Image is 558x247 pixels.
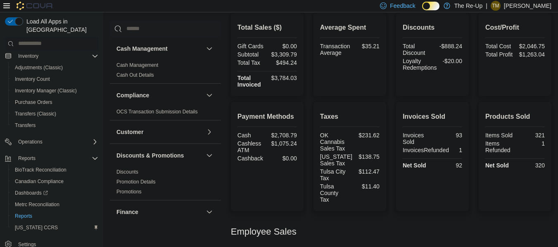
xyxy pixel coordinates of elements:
div: Cash [237,132,266,139]
h2: Invoices Sold [403,112,462,122]
span: Operations [18,139,43,145]
img: Cova [17,2,54,10]
span: Purchase Orders [15,99,52,106]
button: Finance [204,207,214,217]
div: $35.21 [353,43,379,49]
span: Dark Mode [422,10,423,11]
button: Customer [204,127,214,137]
span: Cash Management [116,62,158,68]
button: Finance [116,208,203,216]
span: Metrc Reconciliation [15,201,59,208]
span: Reports [12,211,98,221]
button: Purchase Orders [8,96,102,108]
div: Cashback [237,155,266,162]
div: Compliance [110,107,221,120]
h3: Customer [116,128,143,136]
h2: Cost/Profit [485,23,545,33]
span: Inventory Manager (Classic) [12,86,98,96]
button: Discounts & Promotions [116,151,203,160]
div: $2,708.79 [269,132,297,139]
button: Reports [8,210,102,222]
div: Total Profit [485,51,513,58]
span: BioTrack Reconciliation [12,165,98,175]
a: Reports [12,211,36,221]
div: $0.00 [269,155,297,162]
span: Promotion Details [116,179,156,185]
h3: Compliance [116,91,149,99]
a: BioTrack Reconciliation [12,165,70,175]
span: Discounts [116,169,138,175]
a: Purchase Orders [12,97,56,107]
div: 320 [517,162,545,169]
h3: Cash Management [116,45,168,53]
span: Transfers [15,122,36,129]
a: Discounts [116,169,138,175]
button: [US_STATE] CCRS [8,222,102,233]
button: Inventory [15,51,42,61]
button: BioTrack Reconciliation [8,164,102,176]
a: Transfers (Classic) [12,109,59,119]
div: Invoices Sold [403,132,431,145]
span: Transfers (Classic) [15,111,56,117]
p: [PERSON_NAME] [504,1,551,11]
div: Total Tax [237,59,266,66]
span: Transfers [12,120,98,130]
button: Inventory Manager (Classic) [8,85,102,96]
button: Inventory Count [8,73,102,85]
button: Transfers (Classic) [8,108,102,120]
div: $1,263.04 [517,51,545,58]
a: Adjustments (Classic) [12,63,66,73]
button: Compliance [116,91,203,99]
button: Operations [15,137,46,147]
button: Inventory [2,50,102,62]
div: 93 [434,132,462,139]
div: Tulsa City Tax [320,168,348,181]
div: $3,309.79 [269,51,297,58]
div: Loyalty Redemptions [403,58,437,71]
div: Subtotal [237,51,266,58]
div: $231.62 [351,132,380,139]
span: Reports [15,153,98,163]
h3: Discounts & Promotions [116,151,184,160]
span: Canadian Compliance [12,176,98,186]
a: Promotions [116,189,142,195]
a: Dashboards [12,188,51,198]
div: Tulsa County Tax [320,183,348,203]
span: [US_STATE] CCRS [15,224,58,231]
a: [US_STATE] CCRS [12,223,61,233]
div: Discounts & Promotions [110,167,221,200]
a: Transfers [12,120,39,130]
button: Cash Management [204,44,214,54]
div: 92 [434,162,462,169]
div: $2,046.75 [517,43,545,49]
div: Total Discount [403,43,431,56]
div: $494.24 [269,59,297,66]
span: Inventory Count [15,76,50,82]
span: Adjustments (Classic) [12,63,98,73]
button: Transfers [8,120,102,131]
a: Dashboards [8,187,102,199]
div: Gift Cards [237,43,266,49]
div: Items Refunded [485,140,513,153]
div: OK Cannabis Sales Tax [320,132,348,152]
h3: Finance [116,208,138,216]
span: Washington CCRS [12,223,98,233]
h2: Taxes [320,112,380,122]
button: Reports [2,153,102,164]
button: Cash Management [116,45,203,53]
span: Inventory [15,51,98,61]
div: $138.75 [356,153,380,160]
div: 1 [517,140,545,147]
span: Adjustments (Classic) [15,64,63,71]
button: Discounts & Promotions [204,151,214,160]
h2: Average Spent [320,23,380,33]
button: Reports [15,153,39,163]
div: [US_STATE] Sales Tax [320,153,352,167]
div: -$888.24 [434,43,462,49]
button: Operations [2,136,102,148]
span: Cash Out Details [116,72,154,78]
a: Canadian Compliance [12,176,67,186]
div: Cash Management [110,60,221,83]
div: 321 [517,132,545,139]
